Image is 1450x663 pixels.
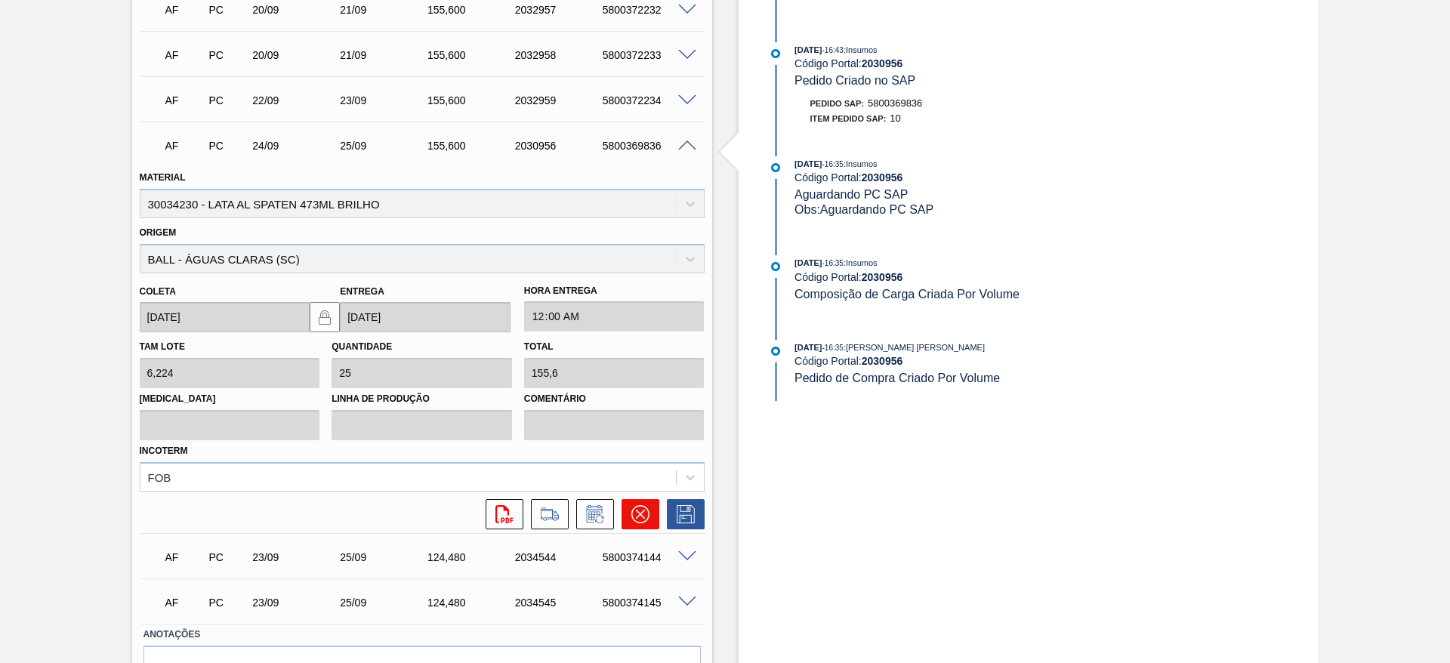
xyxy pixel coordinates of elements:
[511,140,609,152] div: 2030956
[794,45,822,54] span: [DATE]
[165,140,203,152] p: AF
[599,597,697,609] div: 5800374145
[771,262,780,271] img: atual
[524,280,705,302] label: Hora Entrega
[794,188,908,201] span: Aguardando PC SAP
[140,286,176,297] label: Coleta
[140,172,186,183] label: Material
[822,46,844,54] span: - 16:43
[340,286,384,297] label: Entrega
[424,551,522,563] div: 124,480
[165,49,203,61] p: AF
[332,341,392,352] label: Quantidade
[868,97,922,109] span: 5800369836
[810,114,887,123] span: Item pedido SAP:
[165,551,203,563] p: AF
[140,341,185,352] label: Tam lote
[810,99,865,108] span: Pedido SAP:
[424,140,522,152] div: 155,600
[599,94,697,106] div: 5800372234
[336,140,434,152] div: 25/09/2025
[205,551,250,563] div: Pedido de Compra
[143,624,701,646] label: Anotações
[599,140,697,152] div: 5800369836
[140,388,320,410] label: [MEDICAL_DATA]
[162,586,207,619] div: Aguardando Faturamento
[862,57,903,69] strong: 2030956
[794,372,1000,384] span: Pedido de Compra Criado Por Volume
[614,499,659,529] div: Cancelar pedido
[165,4,203,16] p: AF
[205,49,250,61] div: Pedido de Compra
[424,4,522,16] div: 155,600
[794,57,1153,69] div: Código Portal:
[771,347,780,356] img: atual
[205,4,250,16] div: Pedido de Compra
[140,302,310,332] input: dd/mm/yyyy
[511,551,609,563] div: 2034544
[336,597,434,609] div: 25/09/2025
[248,94,347,106] div: 22/09/2025
[205,597,250,609] div: Pedido de Compra
[511,49,609,61] div: 2032958
[511,94,609,106] div: 2032959
[478,499,523,529] div: Abrir arquivo PDF
[511,597,609,609] div: 2034545
[844,159,878,168] span: : Insumos
[822,160,844,168] span: - 16:35
[165,597,203,609] p: AF
[599,551,697,563] div: 5800374144
[794,288,1020,301] span: Composição de Carga Criada Por Volume
[794,203,933,216] span: Obs: Aguardando PC SAP
[310,302,340,332] button: locked
[569,499,614,529] div: Informar alteração no pedido
[599,49,697,61] div: 5800372233
[340,302,511,332] input: dd/mm/yyyy
[424,94,522,106] div: 155,600
[148,470,171,483] div: FOB
[424,597,522,609] div: 124,480
[524,341,554,352] label: Total
[332,388,512,410] label: Linha de Produção
[794,171,1153,183] div: Código Portal:
[248,49,347,61] div: 20/09/2025
[248,551,347,563] div: 23/09/2025
[248,140,347,152] div: 24/09/2025
[248,4,347,16] div: 20/09/2025
[862,271,903,283] strong: 2030956
[336,4,434,16] div: 21/09/2025
[794,271,1153,283] div: Código Portal:
[162,541,207,574] div: Aguardando Faturamento
[162,129,207,162] div: Aguardando Faturamento
[162,84,207,117] div: Aguardando Faturamento
[794,258,822,267] span: [DATE]
[336,94,434,106] div: 23/09/2025
[424,49,522,61] div: 155,600
[794,159,822,168] span: [DATE]
[844,258,878,267] span: : Insumos
[205,94,250,106] div: Pedido de Compra
[336,49,434,61] div: 21/09/2025
[162,39,207,72] div: Aguardando Faturamento
[140,446,188,456] label: Incoterm
[524,388,705,410] label: Comentário
[771,49,780,58] img: atual
[862,171,903,183] strong: 2030956
[771,163,780,172] img: atual
[844,343,985,352] span: : [PERSON_NAME] [PERSON_NAME]
[511,4,609,16] div: 2032957
[248,597,347,609] div: 23/09/2025
[794,343,822,352] span: [DATE]
[822,344,844,352] span: - 16:35
[599,4,697,16] div: 5800372232
[794,74,915,87] span: Pedido Criado no SAP
[862,355,903,367] strong: 2030956
[336,551,434,563] div: 25/09/2025
[890,113,900,124] span: 10
[523,499,569,529] div: Ir para Composição de Carga
[165,94,203,106] p: AF
[205,140,250,152] div: Pedido de Compra
[316,308,334,326] img: locked
[844,45,878,54] span: : Insumos
[140,227,177,238] label: Origem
